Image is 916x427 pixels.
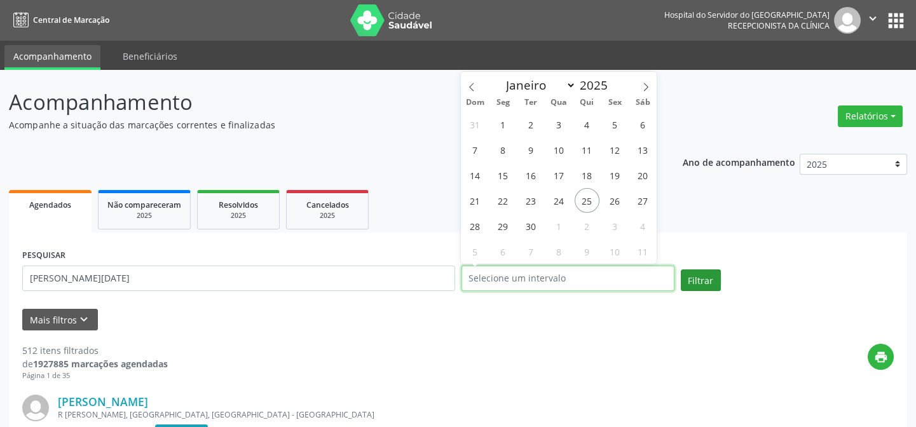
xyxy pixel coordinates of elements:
[519,188,543,213] span: Setembro 23, 2025
[491,163,516,187] span: Setembro 15, 2025
[519,163,543,187] span: Setembro 16, 2025
[573,98,601,107] span: Qui
[547,213,571,238] span: Outubro 1, 2025
[22,370,168,381] div: Página 1 de 35
[22,357,168,370] div: de
[547,188,571,213] span: Setembro 24, 2025
[58,409,703,420] div: R [PERSON_NAME], [GEOGRAPHIC_DATA], [GEOGRAPHIC_DATA] - [GEOGRAPHIC_DATA]
[575,112,599,137] span: Setembro 4, 2025
[463,163,488,187] span: Setembro 14, 2025
[575,163,599,187] span: Setembro 18, 2025
[461,266,674,291] input: Selecione um intervalo
[861,7,885,34] button: 
[664,10,830,20] div: Hospital do Servidor do [GEOGRAPHIC_DATA]
[631,163,655,187] span: Setembro 20, 2025
[575,137,599,162] span: Setembro 11, 2025
[547,239,571,264] span: Outubro 8, 2025
[22,395,49,421] img: img
[601,98,629,107] span: Sex
[33,358,168,370] strong: 1927885 marcações agendadas
[9,10,109,30] a: Central de Marcação
[29,200,71,210] span: Agendados
[629,98,657,107] span: Sáb
[545,98,573,107] span: Qua
[547,137,571,162] span: Setembro 10, 2025
[463,112,488,137] span: Agosto 31, 2025
[603,239,627,264] span: Outubro 10, 2025
[207,211,270,220] div: 2025
[491,213,516,238] span: Setembro 29, 2025
[306,200,349,210] span: Cancelados
[463,239,488,264] span: Outubro 5, 2025
[9,118,638,132] p: Acompanhe a situação das marcações correntes e finalizadas
[547,163,571,187] span: Setembro 17, 2025
[603,163,627,187] span: Setembro 19, 2025
[866,11,880,25] i: 
[603,188,627,213] span: Setembro 26, 2025
[491,137,516,162] span: Setembro 8, 2025
[631,188,655,213] span: Setembro 27, 2025
[33,15,109,25] span: Central de Marcação
[576,77,618,93] input: Year
[463,213,488,238] span: Setembro 28, 2025
[22,309,98,331] button: Mais filtroskeyboard_arrow_down
[22,344,168,357] div: 512 itens filtrados
[885,10,907,32] button: apps
[461,98,489,107] span: Dom
[114,45,186,67] a: Beneficiários
[4,45,100,70] a: Acompanhamento
[575,239,599,264] span: Outubro 9, 2025
[728,20,830,31] span: Recepcionista da clínica
[22,266,455,291] input: Nome, código do beneficiário ou CPF
[874,350,888,364] i: print
[683,154,795,170] p: Ano de acompanhamento
[219,200,258,210] span: Resolvidos
[603,137,627,162] span: Setembro 12, 2025
[838,105,903,127] button: Relatórios
[58,395,148,409] a: [PERSON_NAME]
[681,269,721,291] button: Filtrar
[500,76,577,94] select: Month
[296,211,359,220] div: 2025
[575,188,599,213] span: Setembro 25, 2025
[77,313,91,327] i: keyboard_arrow_down
[107,211,181,220] div: 2025
[631,239,655,264] span: Outubro 11, 2025
[575,213,599,238] span: Outubro 2, 2025
[519,213,543,238] span: Setembro 30, 2025
[463,137,488,162] span: Setembro 7, 2025
[603,213,627,238] span: Outubro 3, 2025
[631,213,655,238] span: Outubro 4, 2025
[107,200,181,210] span: Não compareceram
[463,188,488,213] span: Setembro 21, 2025
[519,112,543,137] span: Setembro 2, 2025
[868,344,894,370] button: print
[9,86,638,118] p: Acompanhamento
[834,7,861,34] img: img
[491,239,516,264] span: Outubro 6, 2025
[631,137,655,162] span: Setembro 13, 2025
[22,246,65,266] label: PESQUISAR
[519,137,543,162] span: Setembro 9, 2025
[547,112,571,137] span: Setembro 3, 2025
[519,239,543,264] span: Outubro 7, 2025
[489,98,517,107] span: Seg
[517,98,545,107] span: Ter
[631,112,655,137] span: Setembro 6, 2025
[491,112,516,137] span: Setembro 1, 2025
[603,112,627,137] span: Setembro 5, 2025
[491,188,516,213] span: Setembro 22, 2025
